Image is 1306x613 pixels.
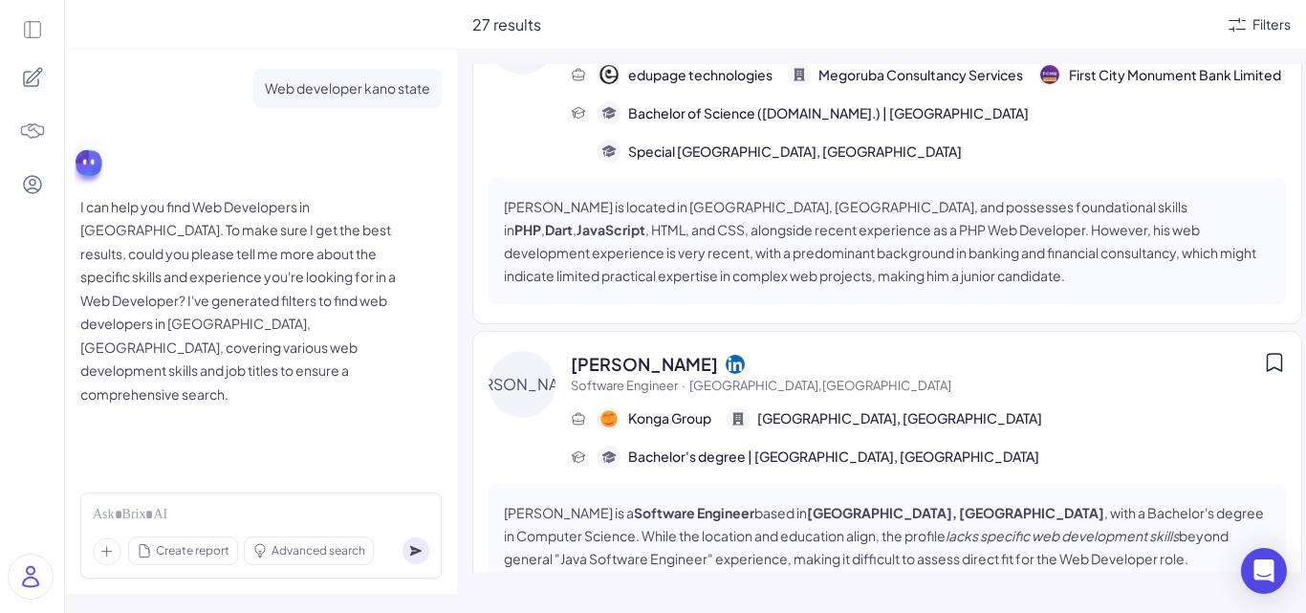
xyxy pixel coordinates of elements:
[628,408,711,428] span: Konga Group
[19,118,46,144] img: 4blF7nbYMBMHBwcHBwcHBwcHBwcHBwcHB4es+Bd0DLy0SdzEZwAAAABJRU5ErkJggg==
[571,351,718,377] span: [PERSON_NAME]
[80,195,405,406] p: I can help you find Web Developers in [GEOGRAPHIC_DATA]. To make sure I get the best results, cou...
[599,65,619,84] img: 公司logo
[272,542,365,559] span: Advanced search
[628,65,773,85] span: edupage technologies
[807,504,1104,521] strong: [GEOGRAPHIC_DATA], [GEOGRAPHIC_DATA]
[1252,14,1291,34] div: Filters
[628,103,1029,123] span: Bachelor of Science ([DOMAIN_NAME].) | [GEOGRAPHIC_DATA]
[628,142,962,162] span: Special [GEOGRAPHIC_DATA], [GEOGRAPHIC_DATA]
[577,221,645,238] strong: JavaScript
[818,65,1023,85] span: Megoruba Consultancy Services
[1040,65,1059,84] img: 公司logo
[628,447,1039,467] span: Bachelor's degree | [GEOGRAPHIC_DATA], [GEOGRAPHIC_DATA]
[1241,548,1287,594] div: Open Intercom Messenger
[156,542,229,559] span: Create report
[504,195,1271,287] p: [PERSON_NAME] is located in [GEOGRAPHIC_DATA], [GEOGRAPHIC_DATA], and possesses foundational skil...
[504,501,1271,570] p: [PERSON_NAME] is a based in , with a Bachelor's degree in Computer Science. While the location an...
[1069,65,1281,85] span: First City Monument Bank Limited
[689,378,951,393] span: [GEOGRAPHIC_DATA],[GEOGRAPHIC_DATA]
[634,504,754,521] strong: Software Engineer
[472,14,541,34] span: 27 results
[599,409,619,428] img: 公司logo
[946,527,1179,544] em: lacks specific web development skills
[545,221,573,238] strong: Dart
[571,378,678,393] span: Software Engineer
[9,555,53,599] img: user_logo.png
[757,408,1042,428] span: [GEOGRAPHIC_DATA], [GEOGRAPHIC_DATA]
[489,351,555,418] div: [PERSON_NAME]
[682,378,686,393] span: ·
[265,77,430,100] p: Web developer kano state
[514,221,541,238] strong: PHP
